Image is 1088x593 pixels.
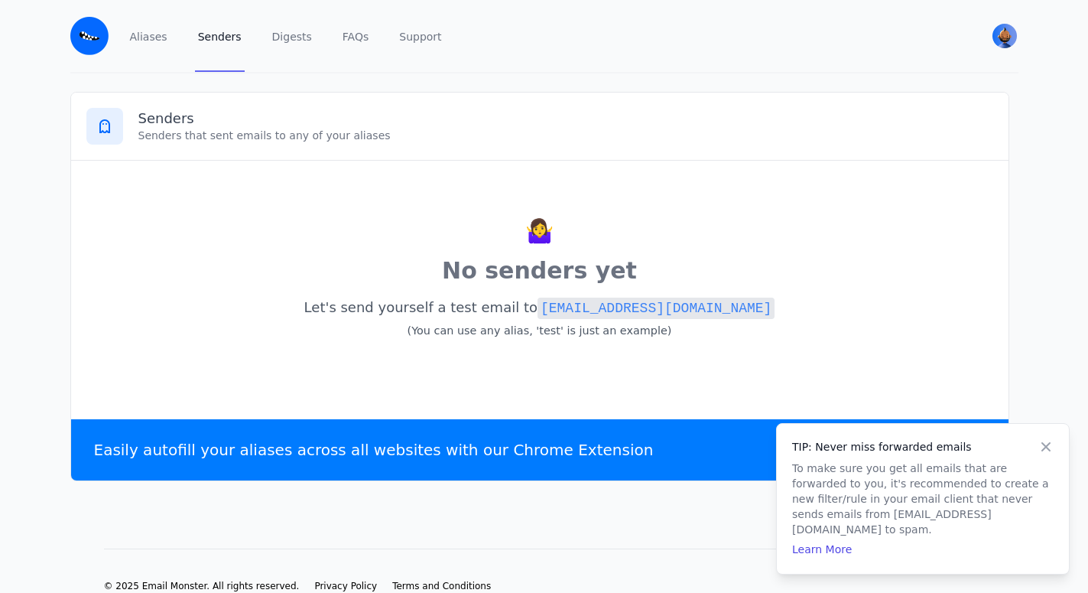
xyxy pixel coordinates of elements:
p: Easily autofill your aliases across all websites with our Chrome Extension [94,439,654,461]
span: Privacy Policy [314,581,377,591]
h3: Senders [138,109,993,128]
p: No senders yet [86,254,993,288]
p: Senders that sent emails to any of your aliases [138,128,993,143]
li: © 2025 Email Monster. All rights reserved. [104,580,300,592]
button: User menu [991,22,1018,50]
p: 🤷‍♀️ [86,214,993,248]
h4: TIP: Never miss forwarded emails [792,439,1054,455]
a: Terms and Conditions [392,580,491,592]
img: Email Monster [70,17,109,55]
small: (You can use any alias, 'test' is just an example) [408,324,672,337]
a: Learn More [792,543,852,556]
span: Terms and Conditions [392,581,491,591]
p: To make sure you get all emails that are forwarded to you, it's recommended to create a new filte... [792,461,1054,537]
img: qwdwqd dwqdwq's Avatar [992,24,1017,48]
a: Privacy Policy [314,580,377,592]
code: [EMAIL_ADDRESS][DOMAIN_NAME] [538,298,775,319]
p: Let's send yourself a test email to [86,294,993,344]
a: [EMAIL_ADDRESS][DOMAIN_NAME] [538,299,775,315]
